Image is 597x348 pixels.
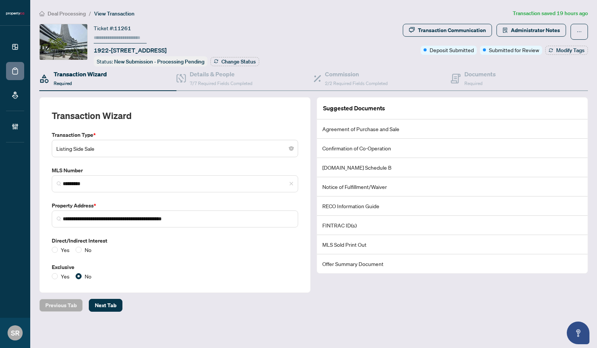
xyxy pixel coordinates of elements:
li: Offer Summary Document [317,254,588,273]
label: Transaction Type [52,131,298,139]
li: FINTRAC ID(s) [317,216,588,235]
li: Notice of Fulfillment/Waiver [317,177,588,196]
span: View Transaction [94,10,135,17]
li: Confirmation of Co-Operation [317,139,588,158]
span: Yes [58,272,73,280]
button: Open asap [567,322,589,344]
li: [DOMAIN_NAME] Schedule B [317,158,588,177]
span: Next Tab [95,299,116,311]
label: Direct/Indirect Interest [52,237,298,245]
div: Status: [94,56,207,67]
span: Change Status [221,59,256,64]
li: MLS Sold Print Out [317,235,588,254]
div: Ticket #: [94,24,131,32]
div: Transaction Communication [418,24,486,36]
img: search_icon [57,217,61,221]
span: close-circle [289,146,294,151]
li: / [89,9,91,18]
li: Agreement of Purchase and Sale [317,119,588,139]
span: Administrator Notes [511,24,560,36]
span: No [82,246,94,254]
h4: Transaction Wizard [54,70,107,79]
span: home [39,11,45,16]
button: Administrator Notes [496,24,566,37]
article: Suggested Documents [323,104,385,113]
button: Next Tab [89,299,122,312]
span: ellipsis [577,29,582,34]
span: Yes [58,246,73,254]
span: 1922-[STREET_ADDRESS] [94,46,167,55]
span: Required [54,80,72,86]
button: Change Status [210,57,259,66]
span: Deposit Submitted [430,46,474,54]
span: Required [464,80,483,86]
span: Deal Processing [48,10,86,17]
span: Submitted for Review [489,46,539,54]
label: MLS Number [52,166,298,175]
li: RECO Information Guide [317,196,588,216]
span: Listing Side Sale [56,141,294,156]
span: 7/7 Required Fields Completed [190,80,252,86]
span: 2/2 Required Fields Completed [325,80,388,86]
button: Modify Tags [545,46,588,55]
h2: Transaction Wizard [52,110,131,122]
span: close [289,181,294,186]
button: Transaction Communication [403,24,492,37]
img: logo [6,11,24,16]
span: Modify Tags [556,48,585,53]
h4: Commission [325,70,388,79]
article: Transaction saved 19 hours ago [513,9,588,18]
label: Exclusive [52,263,298,271]
span: solution [503,28,508,33]
h4: Details & People [190,70,252,79]
span: No [82,272,94,280]
span: SR [11,328,20,338]
label: Property Address [52,201,298,210]
button: Previous Tab [39,299,83,312]
h4: Documents [464,70,496,79]
img: search_icon [57,181,61,186]
span: New Submission - Processing Pending [114,58,204,65]
img: IMG-W12390779_1.jpg [40,24,87,60]
span: 11261 [114,25,131,32]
